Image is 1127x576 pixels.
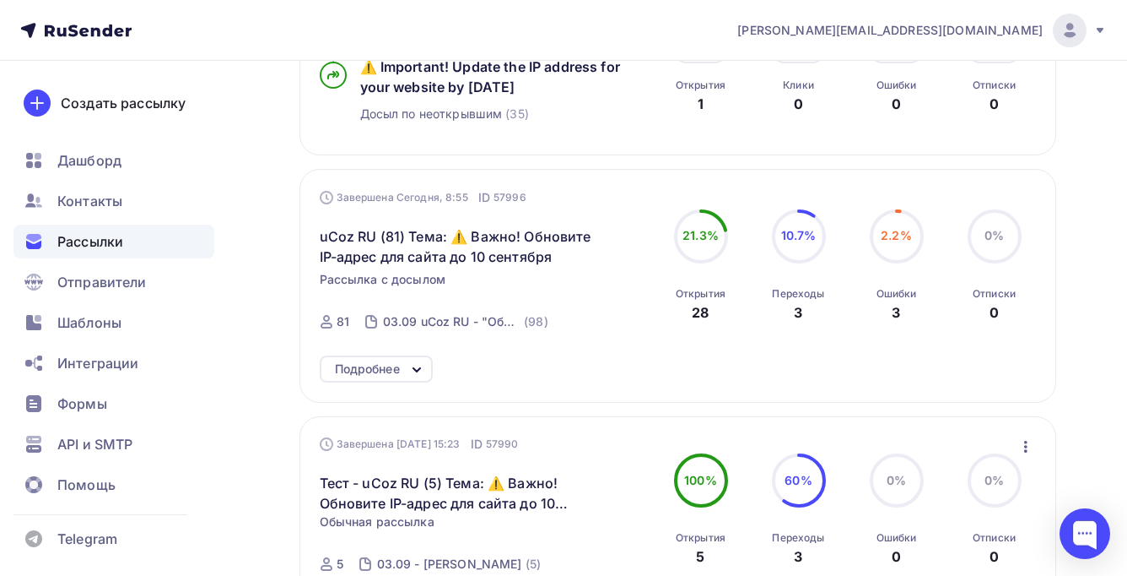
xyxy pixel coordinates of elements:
div: Открытия [676,531,725,545]
div: 1 [676,94,725,114]
div: Переходы [772,287,824,301]
div: Завершена [DATE] 15:23 [320,436,519,453]
a: Формы [13,387,214,421]
span: 2.2% [881,228,912,242]
span: Рассылки [57,231,123,252]
span: 57996 [493,189,526,206]
div: Клики [783,79,814,92]
div: Отписки [973,287,1016,301]
span: 21.3% [682,228,719,242]
div: 0 [783,94,814,114]
div: 3 [794,302,802,323]
div: 0 [989,546,999,567]
span: Контакты [57,191,122,211]
span: Формы [57,394,107,414]
span: Отправители [57,272,147,292]
a: Контакты [13,184,214,218]
span: ⚠️ Important! Update the IP address for your website by [DATE] [360,58,620,95]
a: Отправители [13,265,214,299]
span: ID [478,189,490,206]
span: 60% [785,473,812,487]
span: 0% [984,473,1004,487]
a: Дашборд [13,144,214,177]
div: 03.09 - [PERSON_NAME] [377,556,522,573]
span: Обычная рассылка [320,514,434,530]
a: Тест - uCoz RU (5) Тема: ⚠️ Важно! Обновите IP-адрес для сайта до 10 сентября [320,473,609,514]
a: [PERSON_NAME][EMAIL_ADDRESS][DOMAIN_NAME] [737,14,1107,47]
div: 5 [337,556,343,573]
div: Ошибки [876,287,917,301]
div: Открытия [676,79,725,92]
span: Дашборд [57,150,121,171]
span: 0% [887,473,906,487]
div: Отписки [973,79,1016,92]
span: (35) [505,106,529,122]
div: Ошибки [876,79,917,92]
div: (5) [526,556,541,573]
div: (98) [524,313,548,330]
span: Помощь [57,475,116,495]
div: 0 [973,94,1016,114]
div: Завершена Сегодня, 8:55 [320,189,526,206]
div: 0 [892,546,901,567]
div: 03.09 uCoz RU - "Обновите IP-адрес для сайта" [383,313,520,330]
div: 0 [989,302,999,323]
span: 100% [684,473,717,487]
div: 81 [337,313,349,330]
div: 5 [696,546,704,567]
div: 28 [692,302,709,323]
div: 3 [794,546,802,567]
a: Рассылки [13,225,214,258]
div: Открытия [676,287,725,301]
a: 03.09 uCoz RU - "Обновите IP-адрес для сайта" (98) [381,308,550,335]
div: 0 [876,94,917,114]
a: ⚠️ Important! Update the IP address for your website by [DATE] [360,57,645,97]
span: Рассылка с досылом [320,271,446,288]
span: 0% [984,228,1004,242]
span: Telegram [57,529,117,549]
span: ID [471,436,483,453]
div: 3 [892,302,900,323]
span: [PERSON_NAME][EMAIL_ADDRESS][DOMAIN_NAME] [737,22,1043,39]
span: Интеграции [57,353,138,373]
div: Создать рассылку [61,93,186,113]
span: 57990 [486,436,519,453]
div: Ошибки [876,531,917,545]
a: Шаблоны [13,306,214,340]
div: Подробнее [335,359,400,379]
span: API и SMTP [57,434,132,454]
div: Отписки [973,531,1016,545]
div: Переходы [772,531,824,545]
span: uCoz RU (81) Тема: ⚠️ Важно! Обновите IP-адрес для сайта до 10 сентября [320,226,609,267]
span: 10.7% [781,228,817,242]
span: Шаблоны [57,312,121,333]
span: Досыл по неоткрывшим [360,106,503,122]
